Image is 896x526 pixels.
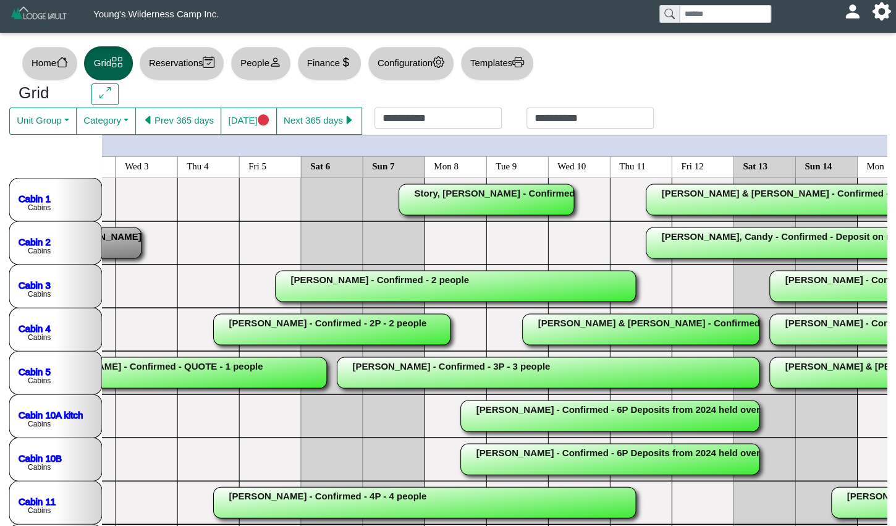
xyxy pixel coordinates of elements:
[310,161,331,171] text: Sat 6
[526,108,654,129] input: Check out
[340,56,352,68] svg: currency dollar
[664,9,674,19] svg: search
[297,46,361,80] button: Financecurrency dollar
[28,376,51,385] text: Cabins
[557,161,586,171] text: Wed 10
[135,108,221,135] button: caret left fillPrev 365 days
[258,114,269,126] svg: circle fill
[19,452,62,463] a: Cabin 10B
[221,108,276,135] button: [DATE]circle fill
[877,7,886,16] svg: gear fill
[139,46,224,80] button: Reservationscalendar2 check
[19,236,51,247] a: Cabin 2
[111,56,123,68] svg: grid
[143,114,154,126] svg: caret left fill
[19,193,51,203] a: Cabin 1
[19,366,51,376] a: Cabin 5
[28,506,51,515] text: Cabins
[848,7,857,16] svg: person fill
[28,463,51,472] text: Cabins
[248,161,266,171] text: Fri 5
[19,83,73,103] h3: Grid
[56,56,68,68] svg: house
[512,56,524,68] svg: printer
[91,83,118,106] button: arrows angle expand
[276,108,362,135] button: Next 365 dayscaret right fill
[434,161,459,171] text: Mon 8
[28,420,51,428] text: Cabins
[619,161,645,171] text: Thu 11
[805,161,832,171] text: Sun 14
[125,161,148,171] text: Wed 3
[28,203,51,212] text: Cabins
[203,56,214,68] svg: calendar2 check
[743,161,767,171] text: Sat 13
[84,46,133,80] button: Gridgrid
[28,247,51,255] text: Cabins
[187,161,209,171] text: Thu 4
[372,161,395,171] text: Sun 7
[76,108,136,135] button: Category
[28,290,51,299] text: Cabins
[19,279,51,290] a: Cabin 3
[19,323,51,333] a: Cabin 4
[374,108,502,129] input: Check in
[9,108,77,135] button: Unit Group
[866,161,895,171] text: Mon 15
[19,409,83,420] a: Cabin 10A kitch
[496,161,517,171] text: Tue 9
[460,46,534,80] button: Templatesprinter
[230,46,290,80] button: Peopleperson
[99,87,111,99] svg: arrows angle expand
[19,496,56,506] a: Cabin 11
[681,161,703,171] text: Fri 12
[433,56,444,68] svg: gear
[28,333,51,342] text: Cabins
[269,56,281,68] svg: person
[10,5,69,27] img: Z
[368,46,454,80] button: Configurationgear
[22,46,78,80] button: Homehouse
[343,114,355,126] svg: caret right fill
